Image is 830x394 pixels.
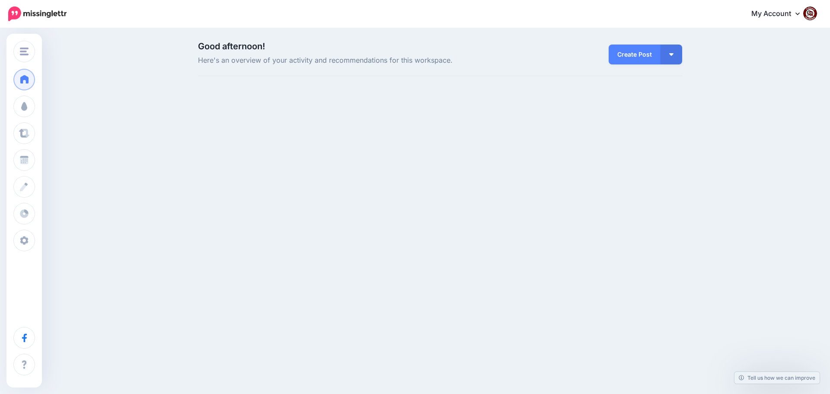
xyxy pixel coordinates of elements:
[8,6,67,21] img: Missinglettr
[198,55,517,66] span: Here's an overview of your activity and recommendations for this workspace.
[198,41,265,51] span: Good afternoon!
[669,53,674,56] img: arrow-down-white.png
[743,3,817,25] a: My Account
[20,48,29,55] img: menu.png
[609,45,661,64] a: Create Post
[734,372,820,384] a: Tell us how we can improve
